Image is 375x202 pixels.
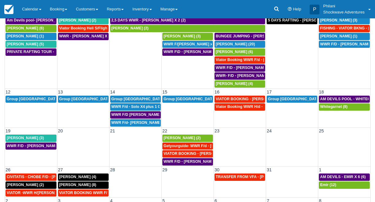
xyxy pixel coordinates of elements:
[215,96,265,103] a: VIATOR BOOKING - [PERSON_NAME] X 4 (4)
[162,150,213,158] a: VIATOR BOOKING - [PERSON_NAME] X2 (2)
[215,33,265,40] a: BUNGEE JUMPING - [PERSON_NAME] 2 (2)
[214,90,220,94] span: 16
[320,175,365,179] span: AM DEVILS - EMIR X 6 (6)
[214,128,220,133] span: 23
[162,33,213,40] a: [PERSON_NAME] (3)
[7,183,44,187] span: [PERSON_NAME] (2)
[111,97,172,101] span: Group [GEOGRAPHIC_DATA] (36)
[110,96,161,103] a: Group [GEOGRAPHIC_DATA] (36)
[111,112,222,117] span: WWR F/D [PERSON_NAME] [PERSON_NAME] GROVVE X2 (1)
[110,90,116,94] span: 14
[162,135,213,142] a: [PERSON_NAME] (2)
[319,17,370,24] a: [PERSON_NAME] (3)
[7,50,99,54] span: PRIVATE RAFTING TOUR - [PERSON_NAME] X 5 (5)
[6,96,56,103] a: Group [GEOGRAPHIC_DATA] (18)
[164,34,201,38] span: [PERSON_NAME] (3)
[162,143,213,150] a: Getyourguide- WWR F/d - [PERSON_NAME] 2 (2)
[268,18,346,22] span: 5 DAYS RAFTING - [PERSON_NAME] X 2 (4)
[6,143,56,150] a: WWR F/D - [PERSON_NAME] X 3 (3)
[216,74,277,78] span: WWR- F/D - [PERSON_NAME] 2 (2)
[318,128,324,133] span: 25
[288,7,292,11] i: Help
[57,90,64,94] span: 13
[162,48,213,56] a: WWR F\D - [PERSON_NAME] X 3 (3)
[110,167,116,172] span: 28
[319,25,370,32] a: FISHING - VIATOR BKNG - [PERSON_NAME] 2 (2)
[216,82,253,86] span: [PERSON_NAME] (4)
[110,111,161,119] a: WWR F/D [PERSON_NAME] [PERSON_NAME] GROVVE X2 (1)
[216,66,280,70] span: WWR F/D - [PERSON_NAME] X 4 (4)
[5,90,11,94] span: 12
[216,175,334,179] span: TRANSFER FROM VFA - [PERSON_NAME] X 7 adults + 2 adults (9)
[215,72,265,80] a: WWR- F/D - [PERSON_NAME] 2 (2)
[6,181,56,189] a: [PERSON_NAME] (2)
[323,9,365,15] p: Shockwave Adventures
[268,97,328,101] span: Group [GEOGRAPHIC_DATA] (18)
[59,26,156,30] span: Viator Booking Heli S/Flight - [PERSON_NAME] X 1 (1)
[58,17,109,24] a: [PERSON_NAME] (2)
[319,41,370,48] a: WWR F/D - [PERSON_NAME] X1 (1)
[162,128,168,133] span: 22
[6,41,56,48] a: [PERSON_NAME] (5)
[7,42,44,46] span: [PERSON_NAME] (5)
[162,167,168,172] span: 29
[58,25,109,32] a: Viator Booking Heli S/Flight - [PERSON_NAME] X 1 (1)
[6,135,56,142] a: [PERSON_NAME] (3)
[162,41,213,48] a: WWR F/[PERSON_NAME] x 2 (2)
[310,5,319,14] div: P
[267,96,317,103] a: Group [GEOGRAPHIC_DATA] (18)
[111,18,186,22] span: 2,5 DAYS WWR - [PERSON_NAME] X 2 (2)
[162,158,213,166] a: WWR F/D - [PERSON_NAME] X 2 (2)
[216,97,296,101] span: VIATOR BOOKING - [PERSON_NAME] X 4 (4)
[164,97,224,101] span: Group [GEOGRAPHIC_DATA] (54)
[57,167,64,172] span: 27
[6,25,56,32] a: [PERSON_NAME] (6)
[323,3,365,9] p: Philani
[215,80,265,88] a: [PERSON_NAME] (4)
[58,33,109,40] a: WWR - [PERSON_NAME] X 2 (2)
[319,181,370,189] a: Emir (12)
[320,105,347,109] span: Whitegarnet (8)
[215,48,265,56] a: [PERSON_NAME] (6)
[320,34,357,38] span: [PERSON_NAME] (1)
[164,151,242,156] span: VIATOR BOOKING - [PERSON_NAME] X2 (2)
[111,105,174,109] span: WWR F/d - Solo X4 plus 1 Guide (4)
[214,167,220,172] span: 30
[4,5,14,14] img: checkfront-main-nav-mini-logo.png
[58,96,109,103] a: Group [GEOGRAPHIC_DATA] (18)
[215,173,265,181] a: TRANSFER FROM VFA - [PERSON_NAME] X 7 adults + 2 adults (9)
[293,7,301,11] span: Help
[6,33,56,40] a: [PERSON_NAME] (1)
[216,50,253,54] span: [PERSON_NAME] (6)
[266,128,272,133] span: 24
[59,34,116,38] span: WWR - [PERSON_NAME] X 2 (2)
[164,136,201,140] span: [PERSON_NAME] (2)
[164,42,221,46] span: WWR F/[PERSON_NAME] x 2 (2)
[5,167,11,172] span: 26
[6,173,56,181] a: CIVITATIS - CHOBE F/D - [PERSON_NAME] X 1 (1)
[7,34,44,38] span: [PERSON_NAME] (1)
[320,183,336,187] span: Emir (12)
[111,26,149,30] span: [PERSON_NAME] (2)
[59,183,96,187] span: [PERSON_NAME] (8)
[319,103,370,111] a: Whitegarnet (8)
[164,50,228,54] span: WWR F\D - [PERSON_NAME] X 3 (3)
[110,119,161,127] a: WWR F/d- [PERSON_NAME] Group X 30 (30)
[5,128,11,133] span: 19
[6,189,56,197] a: VIATOR -WWR H/[PERSON_NAME] 2 (2)
[57,128,64,133] span: 20
[7,97,67,101] span: Group [GEOGRAPHIC_DATA] (18)
[266,90,272,94] span: 17
[7,26,44,30] span: [PERSON_NAME] (6)
[110,25,265,32] a: [PERSON_NAME] (2)
[7,18,80,22] span: Am Devils pool- [PERSON_NAME] X 2 (2)
[59,175,96,179] span: [PERSON_NAME] (4)
[216,58,338,62] span: Viator Booking WWR F/d - [PERSON_NAME] [PERSON_NAME] X2 (2)
[7,144,71,148] span: WWR F/D - [PERSON_NAME] X 3 (3)
[215,64,265,72] a: WWR F/D - [PERSON_NAME] X 4 (4)
[215,103,265,111] a: Viator Booking WWR H/d - [PERSON_NAME] X 4 (4)
[215,56,265,64] a: Viator Booking WWR F/d - [PERSON_NAME] [PERSON_NAME] X2 (2)
[319,173,370,181] a: AM DEVILS - EMIR X 6 (6)
[59,97,119,101] span: Group [GEOGRAPHIC_DATA] (18)
[164,159,228,164] span: WWR F/D - [PERSON_NAME] X 2 (2)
